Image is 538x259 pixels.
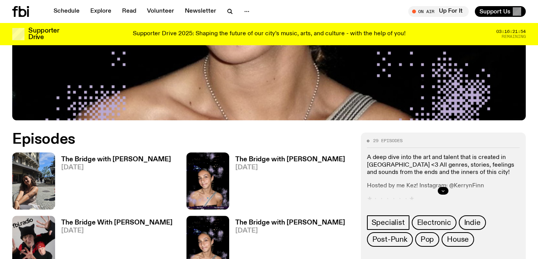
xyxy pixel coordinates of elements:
span: Indie [464,218,481,227]
a: Pop [415,232,439,247]
a: Post-Punk [367,232,413,247]
span: Remaining [502,34,526,39]
span: [DATE] [61,228,173,234]
a: Explore [86,6,116,17]
span: Specialist [372,218,405,227]
span: Support Us [479,8,510,15]
button: On AirUp For It [408,6,469,17]
h2: Episodes [12,133,352,146]
p: A deep dive into the art and talent that is created in [GEOGRAPHIC_DATA] <3 All genres, stories, ... [367,154,520,176]
a: Volunteer [142,6,179,17]
a: Indie [459,215,486,230]
a: The Bridge with [PERSON_NAME][DATE] [55,156,171,210]
h3: The Bridge with [PERSON_NAME] [235,156,345,163]
h3: The Bridge With [PERSON_NAME] [61,220,173,226]
a: Electronic [412,215,456,230]
span: Pop [421,235,434,244]
a: Specialist [367,215,409,230]
h3: The Bridge with [PERSON_NAME] [235,220,345,226]
span: [DATE] [235,228,345,234]
span: 03:16:21:54 [496,30,526,34]
a: Newsletter [180,6,221,17]
span: [DATE] [61,164,171,171]
p: Supporter Drive 2025: Shaping the future of our city’s music, arts, and culture - with the help o... [133,31,406,38]
h3: The Bridge with [PERSON_NAME] [61,156,171,163]
h3: Supporter Drive [28,28,59,41]
button: Support Us [475,6,526,17]
a: Read [117,6,141,17]
a: The Bridge with [PERSON_NAME][DATE] [229,156,345,210]
span: House [447,235,469,244]
span: Electronic [417,218,451,227]
span: Post-Punk [372,235,408,244]
a: Schedule [49,6,84,17]
span: 29 episodes [373,139,403,143]
a: House [442,232,474,247]
span: [DATE] [235,164,345,171]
